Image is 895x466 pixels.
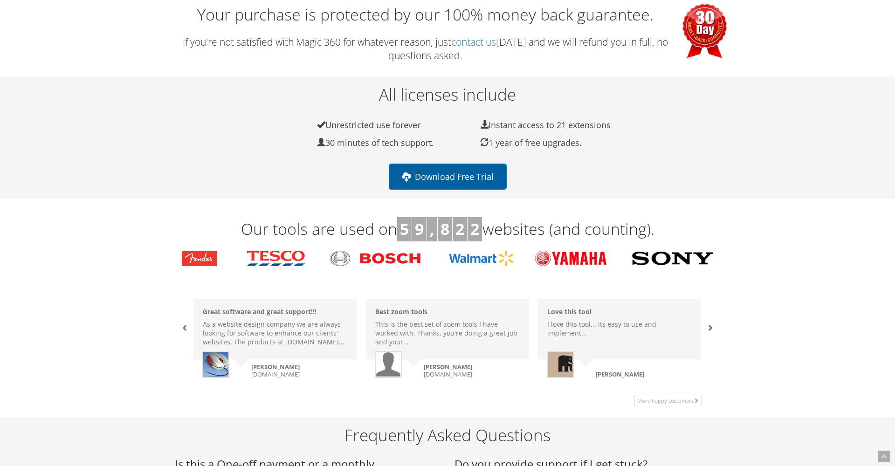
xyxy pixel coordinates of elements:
[459,120,622,130] li: Instant access to 21 extensions
[375,363,538,378] small: [DOMAIN_NAME]
[376,352,401,377] img: Renee Palmer, palmerny.com
[168,86,727,104] h2: All licenses include
[548,352,642,377] img: Nitesh Patel,
[400,218,409,240] b: 5
[296,137,459,148] li: 30 minutes of tech support.
[596,370,644,378] strong: [PERSON_NAME]
[203,308,347,315] h6: Great software and great support!!!
[415,218,424,240] b: 9
[375,320,520,346] p: This is the best set of zoom tools I have worked with. Thanks, you're doing a great job and your…
[451,35,496,48] a: contact us
[470,218,479,240] b: 2
[168,35,727,63] p: If you're not satisfied with Magic 360 for whatever reason, just [DATE] and we will refund you in...
[175,426,720,445] h2: Frequently Asked Questions
[175,217,720,241] h3: Our tools are used on websites (and counting).
[251,363,300,371] strong: [PERSON_NAME]
[296,120,459,130] li: Unrestricted use forever
[634,395,702,406] a: More happy customers
[441,218,449,240] b: 8
[459,137,622,148] li: 1 year of free upgrades.
[424,363,472,371] strong: [PERSON_NAME]
[375,308,520,315] h6: Best zoom tools
[547,308,692,315] h6: Love this tool
[389,164,507,190] a: Download Free Trial
[682,4,727,58] img: 30 days money-back guarantee
[430,218,434,240] b: ,
[182,251,713,266] img: magictoolbox-customers.png
[203,352,283,377] img: David Russell, redspotdesign.com
[455,218,464,240] b: 2
[547,320,692,337] p: I love this tool... its easy to use and implement...
[203,320,347,346] p: As a website design company we are always looking for software to enhance our clients' websites. ...
[202,363,365,378] small: [DOMAIN_NAME]
[168,4,727,26] h3: Your purchase is protected by our 100% money back guarantee.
